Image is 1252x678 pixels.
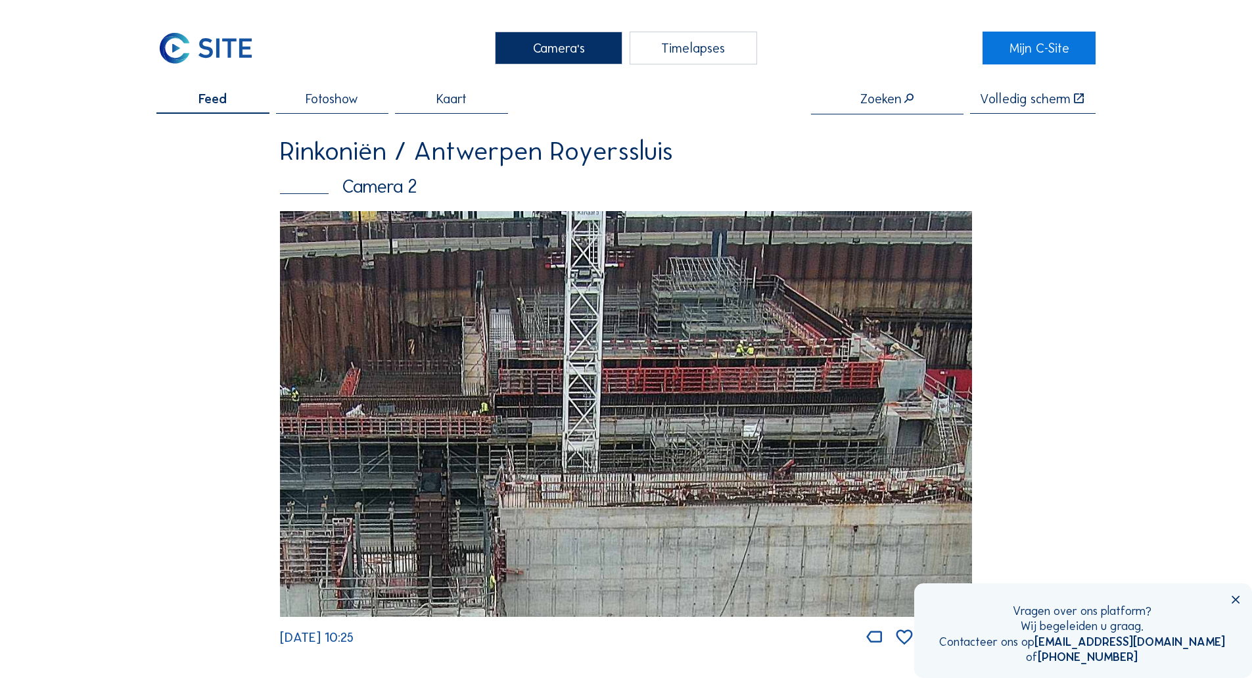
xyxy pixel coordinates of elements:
a: Mijn C-Site [983,32,1095,64]
div: Camera 2 [280,177,972,195]
div: Rinkoniën / Antwerpen Royerssluis [280,138,972,164]
span: Kaart [436,92,467,105]
div: Volledig scherm [980,92,1071,105]
span: Fotoshow [306,92,358,105]
img: C-SITE Logo [156,32,255,64]
div: Wij begeleiden u graag. [939,619,1225,635]
div: Timelapses [630,32,757,64]
div: Contacteer ons op [939,635,1225,650]
div: Camera's [495,32,622,64]
img: Image [280,211,972,617]
a: [PHONE_NUMBER] [1038,650,1138,664]
div: of [939,650,1225,666]
a: C-SITE Logo [156,32,269,64]
div: Vragen over ons platform? [939,604,1225,619]
span: Feed [198,92,227,105]
a: [EMAIL_ADDRESS][DOMAIN_NAME] [1034,635,1225,649]
span: [DATE] 10:25 [280,629,354,645]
